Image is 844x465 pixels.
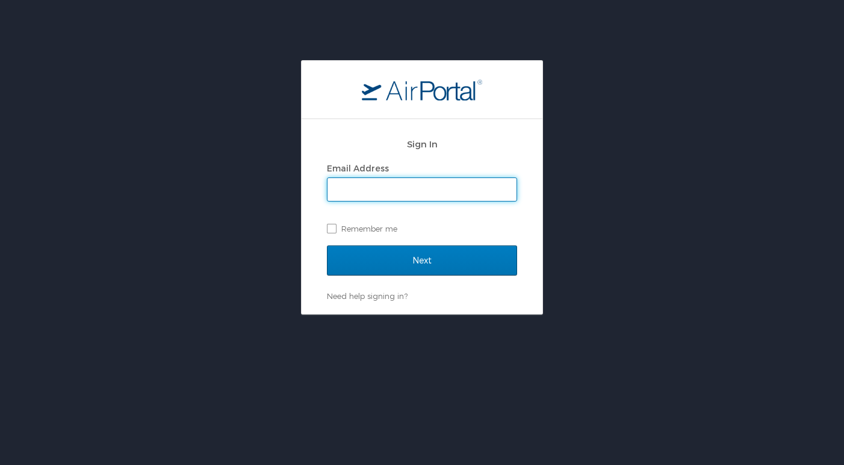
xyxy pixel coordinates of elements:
[327,291,408,301] a: Need help signing in?
[327,137,517,151] h2: Sign In
[362,79,482,100] img: logo
[327,220,517,238] label: Remember me
[327,245,517,276] input: Next
[327,163,389,173] label: Email Address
